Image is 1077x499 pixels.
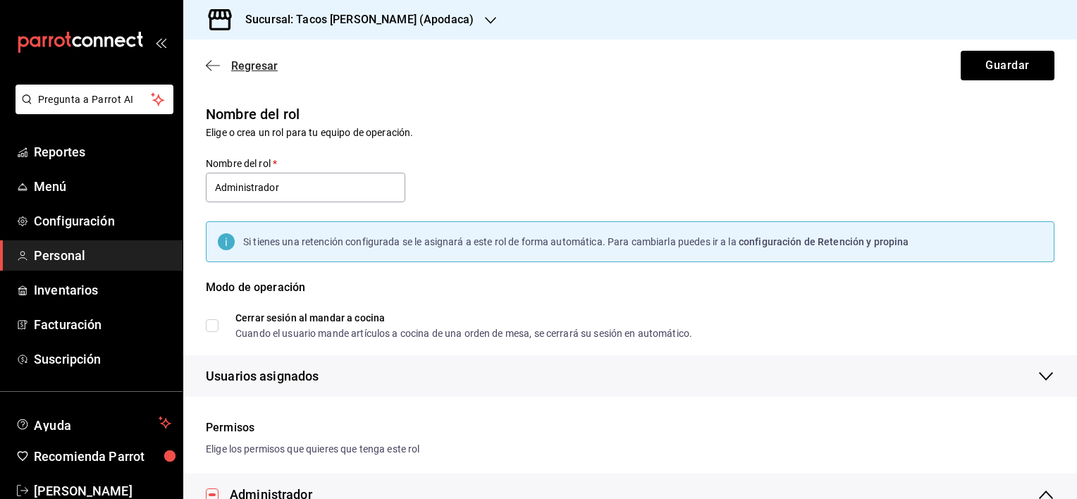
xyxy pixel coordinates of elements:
[739,236,909,247] span: configuración de Retención y propina
[34,315,171,334] span: Facturación
[34,246,171,265] span: Personal
[206,419,1054,436] div: Permisos
[234,11,474,28] h3: Sucursal: Tacos [PERSON_NAME] (Apodaca)
[34,142,171,161] span: Reportes
[34,177,171,196] span: Menú
[10,102,173,117] a: Pregunta a Parrot AI
[206,366,319,386] span: Usuarios asignados
[38,92,152,107] span: Pregunta a Parrot AI
[34,447,171,466] span: Recomienda Parrot
[34,350,171,369] span: Suscripción
[243,236,739,247] span: Si tienes una retención configurada se le asignará a este rol de forma automática. Para cambiarla...
[34,414,153,431] span: Ayuda
[206,103,1054,125] h6: Nombre del rol
[231,59,278,73] span: Regresar
[235,313,692,323] div: Cerrar sesión al mandar a cocina
[16,85,173,114] button: Pregunta a Parrot AI
[235,328,692,338] div: Cuando el usuario mande artículos a cocina de una orden de mesa, se cerrará su sesión en automático.
[206,159,405,168] label: Nombre del rol
[34,211,171,230] span: Configuración
[206,442,1054,457] div: Elige los permisos que quieres que tenga este rol
[34,281,171,300] span: Inventarios
[155,37,166,48] button: open_drawer_menu
[206,127,413,138] span: Elige o crea un rol para tu equipo de operación.
[206,279,1054,313] div: Modo de operación
[961,51,1054,80] button: Guardar
[206,59,278,73] button: Regresar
